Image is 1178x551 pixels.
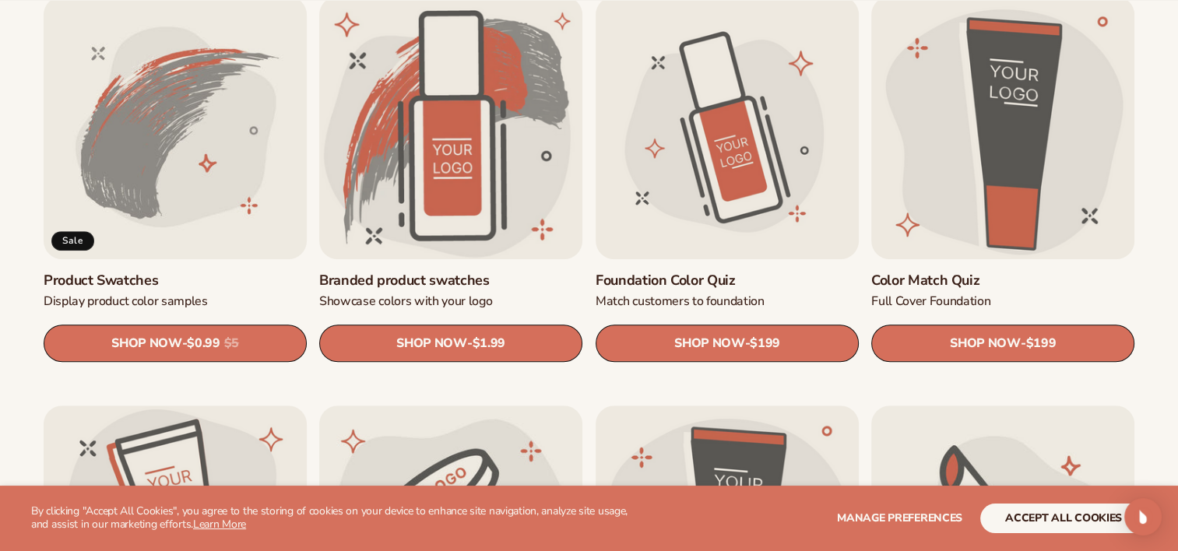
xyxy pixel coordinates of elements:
[111,336,181,351] span: SHOP NOW
[319,272,582,290] a: Branded product swatches
[950,336,1020,351] span: SHOP NOW
[1025,336,1056,351] span: $199
[1124,498,1162,535] div: Open Intercom Messenger
[980,504,1147,533] button: accept all cookies
[473,336,505,351] span: $1.99
[44,325,307,362] a: SHOP NOW- $0.99 $5
[596,325,859,362] a: SHOP NOW- $199
[319,325,582,362] a: SHOP NOW- $1.99
[750,336,780,351] span: $199
[397,336,467,351] span: SHOP NOW
[44,272,307,290] a: Product Swatches
[871,272,1134,290] a: Color Match Quiz
[224,336,239,351] s: $5
[596,272,859,290] a: Foundation Color Quiz
[837,511,962,525] span: Manage preferences
[837,504,962,533] button: Manage preferences
[674,336,744,351] span: SHOP NOW
[193,517,246,532] a: Learn More
[31,505,639,532] p: By clicking "Accept All Cookies", you agree to the storing of cookies on your device to enhance s...
[187,336,220,351] span: $0.99
[871,325,1134,362] a: SHOP NOW- $199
